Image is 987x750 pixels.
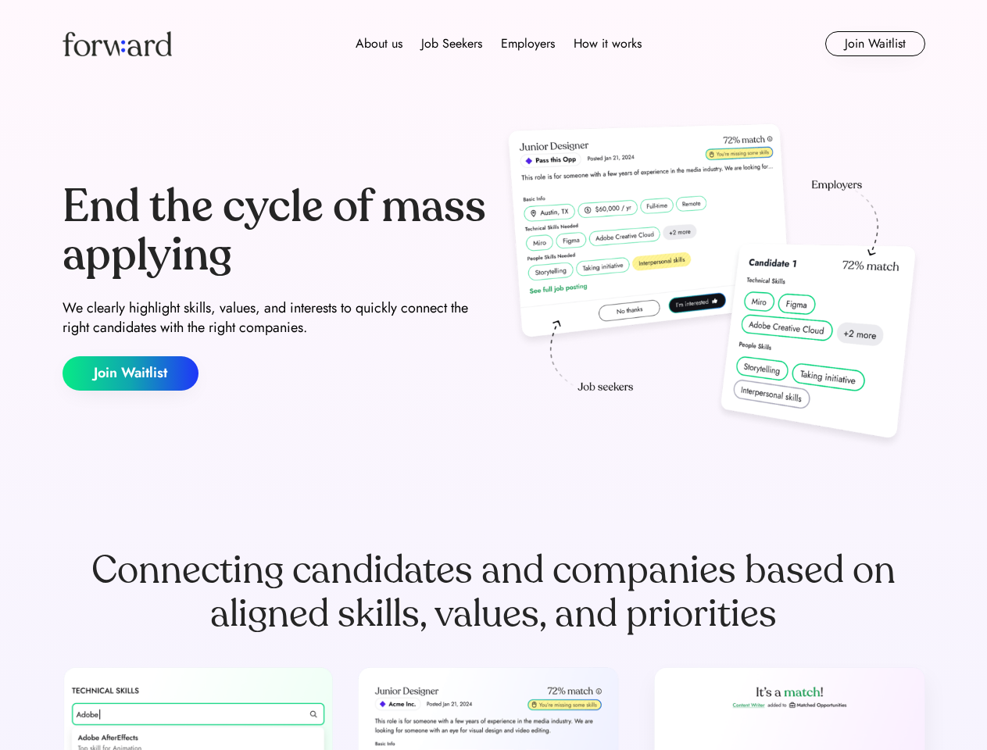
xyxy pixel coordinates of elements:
img: hero-image.png [500,119,925,455]
img: Forward logo [63,31,172,56]
div: Job Seekers [421,34,482,53]
button: Join Waitlist [825,31,925,56]
div: About us [356,34,402,53]
div: End the cycle of mass applying [63,183,488,279]
div: We clearly highlight skills, values, and interests to quickly connect the right candidates with t... [63,298,488,337]
div: How it works [574,34,642,53]
button: Join Waitlist [63,356,198,391]
div: Employers [501,34,555,53]
div: Connecting candidates and companies based on aligned skills, values, and priorities [63,548,925,636]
